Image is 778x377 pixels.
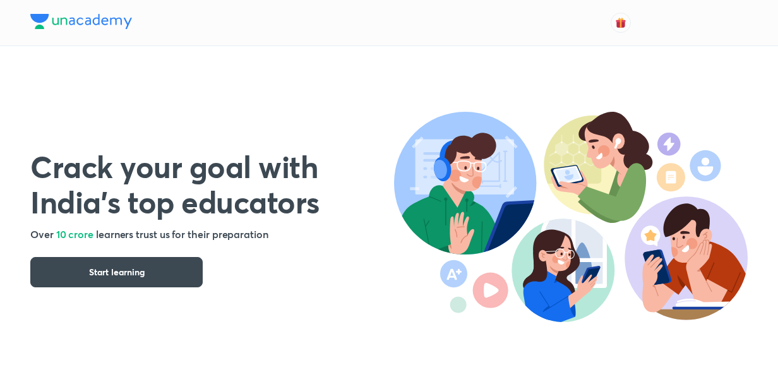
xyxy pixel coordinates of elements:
[30,257,203,287] button: Start learning
[611,13,631,33] button: avatar
[30,14,132,29] img: Company Logo
[30,227,394,242] h5: Over learners trust us for their preparation
[30,14,132,32] a: Company Logo
[615,17,626,28] img: avatar
[89,266,145,278] span: Start learning
[394,112,748,322] img: header
[30,148,394,219] h1: Crack your goal with India’s top educators
[56,227,93,241] span: 10 crore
